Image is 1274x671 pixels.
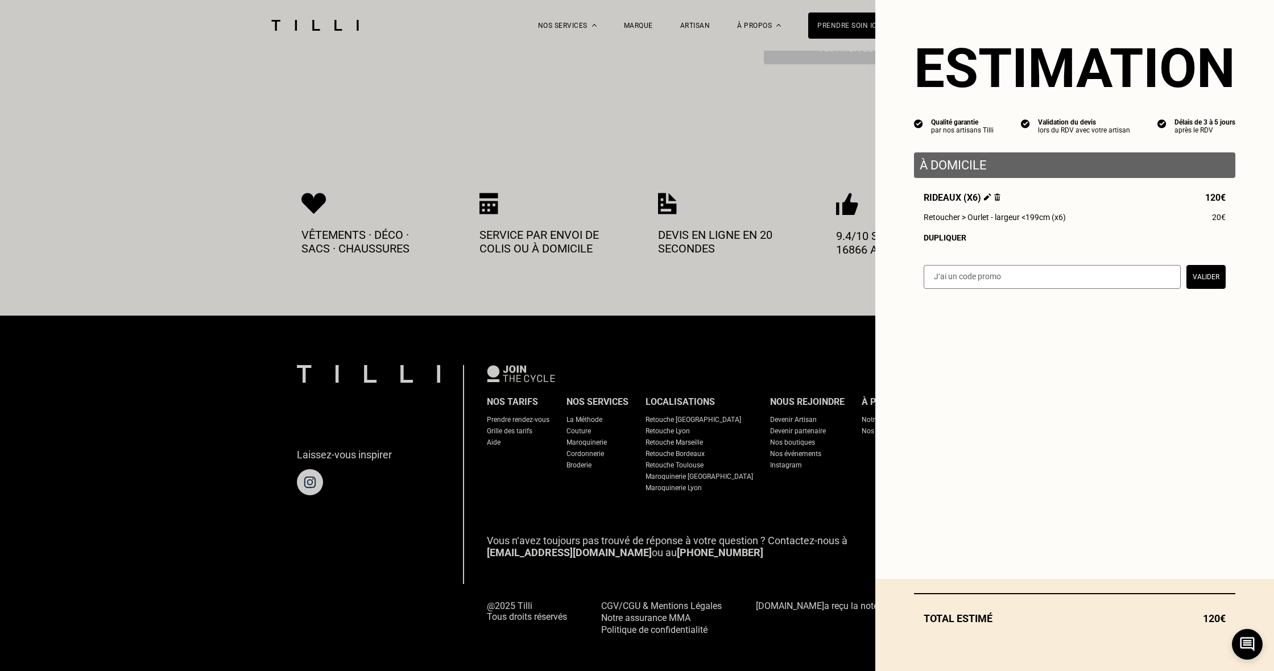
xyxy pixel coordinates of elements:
[924,265,1181,289] input: J‘ai un code promo
[1203,612,1226,624] span: 120€
[924,192,1000,203] span: Rideaux (x6)
[1038,118,1130,126] div: Validation du devis
[1174,118,1235,126] div: Délais de 3 à 5 jours
[931,118,994,126] div: Qualité garantie
[914,612,1235,624] div: Total estimé
[984,193,991,201] img: Éditer
[1174,126,1235,134] div: après le RDV
[924,213,1066,222] span: Retoucher > Ourlet - largeur <199cm (x6)
[914,36,1235,100] section: Estimation
[1186,265,1226,289] button: Valider
[1021,118,1030,129] img: icon list info
[1212,213,1226,222] span: 20€
[920,158,1230,172] p: À domicile
[931,126,994,134] div: par nos artisans Tilli
[924,233,1226,242] div: Dupliquer
[1205,192,1226,203] span: 120€
[1157,118,1167,129] img: icon list info
[994,193,1000,201] img: Supprimer
[914,118,923,129] img: icon list info
[1038,126,1130,134] div: lors du RDV avec votre artisan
